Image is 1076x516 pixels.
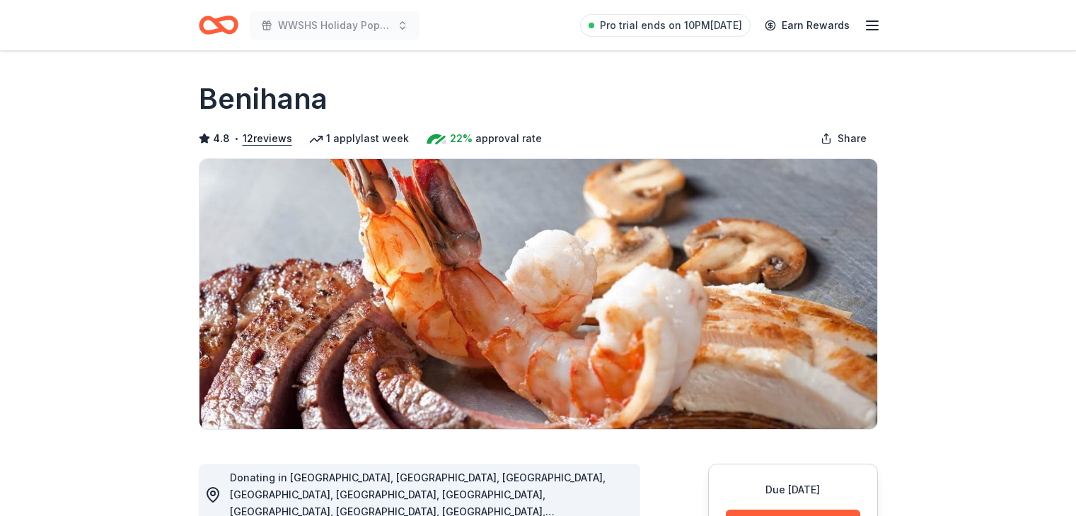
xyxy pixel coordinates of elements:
button: 12reviews [243,130,292,147]
span: Share [838,130,867,147]
span: WWSHS Holiday Pops Band Concert [278,17,391,34]
span: • [233,133,238,144]
a: Home [199,8,238,42]
button: Share [809,124,878,153]
a: Earn Rewards [756,13,858,38]
img: Image for Benihana [199,159,877,429]
span: Pro trial ends on 10PM[DATE] [600,17,742,34]
h1: Benihana [199,79,328,119]
div: 1 apply last week [309,130,409,147]
button: WWSHS Holiday Pops Band Concert [250,11,420,40]
span: 4.8 [213,130,230,147]
div: Due [DATE] [726,481,860,498]
span: 22% [450,130,473,147]
span: approval rate [475,130,542,147]
a: Pro trial ends on 10PM[DATE] [580,14,751,37]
